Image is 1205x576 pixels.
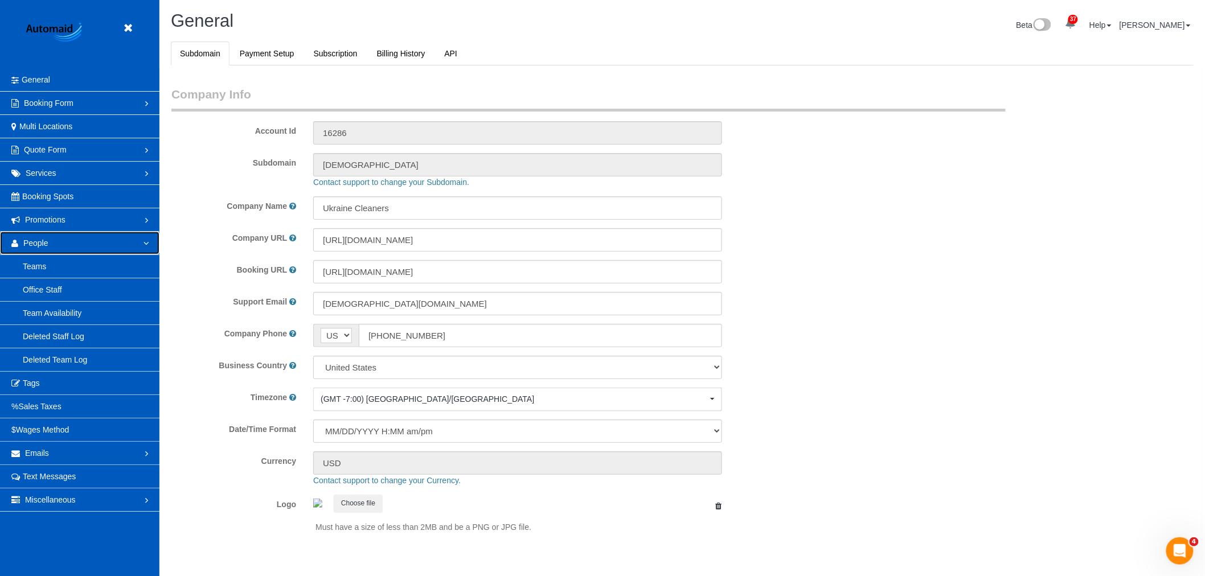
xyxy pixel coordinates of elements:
span: Sales Taxes [18,402,61,411]
span: Tags [23,378,40,388]
span: Booking Spots [22,192,73,201]
span: General [171,11,233,31]
ol: Choose Timezone [313,388,722,411]
a: Subdomain [171,42,229,65]
span: Text Messages [23,472,76,481]
input: Phone [359,324,722,347]
span: Services [26,168,56,178]
label: Logo [163,495,305,510]
span: Multi Locations [19,122,72,131]
a: Payment Setup [231,42,304,65]
iframe: Intercom live chat [1166,537,1194,565]
label: Currency [163,451,305,467]
img: Automaid Logo [20,20,91,46]
p: Must have a size of less than 2MB and be a PNG or JPG file. [315,521,722,533]
label: Company URL [232,232,287,244]
span: Promotions [25,215,65,224]
div: Contact support to change your Currency. [305,475,1156,486]
span: Booking Form [24,98,73,108]
a: Help [1089,20,1112,30]
span: Emails [25,449,49,458]
span: General [22,75,50,84]
legend: Company Info [171,86,1006,112]
span: People [23,238,48,248]
span: 4 [1190,537,1199,546]
label: Timezone [251,392,287,403]
span: Wages Method [16,425,69,434]
button: Choose file [334,495,383,512]
span: 37 [1068,15,1078,24]
label: Company Name [227,200,287,212]
a: [PERSON_NAME] [1120,20,1191,30]
span: Quote Form [24,145,67,154]
label: Support Email [233,296,287,307]
a: 37 [1059,11,1081,36]
div: Contact support to change your Subdomain. [305,176,1156,188]
label: Booking URL [237,264,288,275]
label: Business Country [219,360,287,371]
button: (GMT -7:00) [GEOGRAPHIC_DATA]/[GEOGRAPHIC_DATA] [313,388,722,411]
a: Subscription [305,42,367,65]
img: New interface [1032,18,1051,33]
label: Subdomain [163,153,305,168]
img: 8198af147c7ec167676e918a74526ec6ddc48321.png [313,499,322,508]
span: (GMT -7:00) [GEOGRAPHIC_DATA]/[GEOGRAPHIC_DATA] [321,393,707,405]
label: Date/Time Format [163,419,305,435]
a: Beta [1017,20,1052,30]
label: Account Id [163,121,305,137]
a: API [435,42,466,65]
label: Company Phone [224,328,287,339]
a: Billing History [368,42,435,65]
span: Miscellaneous [25,495,76,504]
